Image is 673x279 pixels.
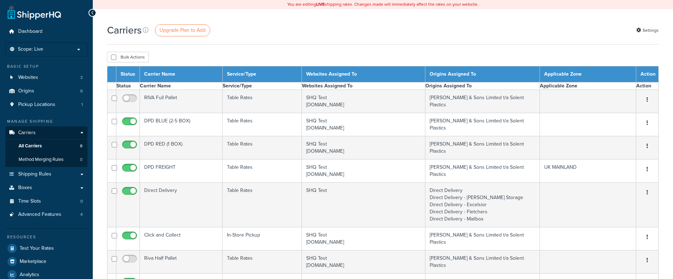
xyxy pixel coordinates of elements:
td: [PERSON_NAME] & Sons Limited t/a Solent Plastics [425,159,540,183]
li: Pickup Locations [5,98,87,111]
span: 4 [80,212,83,218]
span: Marketplace [20,259,46,265]
th: Status [116,66,140,82]
a: Time Slots 0 [5,195,87,208]
a: ShipperHQ Home [7,5,61,20]
td: Table Rates [223,136,302,159]
th: Websites Assigned To [302,82,425,90]
a: Test Your Rates [5,242,87,255]
th: Action [636,82,659,90]
td: DPD BLUE (2-5 BOX) [140,113,223,136]
td: SHQ Test [DOMAIN_NAME] [302,113,425,136]
button: Bulk Actions [107,52,149,62]
span: 0 [80,157,82,163]
th: Status [116,82,140,90]
td: DPD FREIGHT [140,159,223,183]
span: Analytics [20,272,39,278]
td: Table Rates [223,250,302,274]
td: [PERSON_NAME] & Sons Limited t/a Solent Plastics [425,90,540,113]
span: Method Merging Rules [19,157,64,163]
td: SHQ Test [DOMAIN_NAME] [302,227,425,250]
span: Advanced Features [18,212,61,218]
a: Pickup Locations 1 [5,98,87,111]
td: UK MAINLAND [540,159,636,183]
a: Websites 2 [5,71,87,84]
td: RIVA Full Pallet [140,90,223,113]
td: SHQ Test [DOMAIN_NAME] [302,90,425,113]
a: Dashboard [5,25,87,38]
td: SHQ Test [DOMAIN_NAME] [302,159,425,183]
div: Manage Shipping [5,118,87,125]
th: Origins Assigned To [425,66,540,82]
li: Carriers [5,126,87,167]
td: Table Rates [223,159,302,183]
th: Service/Type [223,66,302,82]
span: Boxes [18,185,32,191]
th: Websites Assigned To [302,66,425,82]
span: 8 [80,143,82,149]
td: SHQ Test [302,183,425,227]
td: SHQ Test [DOMAIN_NAME] [302,250,425,274]
div: Basic Setup [5,64,87,70]
th: Applicable Zone [540,66,636,82]
a: Carriers [5,126,87,139]
td: [PERSON_NAME] & Sons Limited t/a Solent Plastics [425,136,540,159]
th: Service/Type [223,82,302,90]
td: Table Rates [223,90,302,113]
td: [PERSON_NAME] & Sons Limited t/a Solent Plastics [425,227,540,250]
span: Upgrade Plan to Add [160,26,206,34]
span: Time Slots [18,198,41,204]
li: Advanced Features [5,208,87,221]
span: Shipping Rules [18,171,51,177]
a: Origins 6 [5,85,87,98]
td: Table Rates [223,183,302,227]
a: All Carriers 8 [5,139,87,153]
td: Direct Delivery [140,183,223,227]
a: Shipping Rules [5,168,87,181]
li: Websites [5,71,87,84]
a: Marketplace [5,255,87,268]
td: DPD RED (1 BOX) [140,136,223,159]
span: 0 [80,198,83,204]
a: Settings [636,25,659,35]
span: 6 [80,88,83,94]
span: All Carriers [19,143,42,149]
td: Riva Half Pallet [140,250,223,274]
span: Dashboard [18,29,42,35]
td: Click and Collect [140,227,223,250]
th: Origins Assigned To [425,82,540,90]
span: 1 [81,102,83,108]
a: Method Merging Rules 0 [5,153,87,166]
div: Resources [5,234,87,240]
a: Upgrade Plan to Add [155,24,210,36]
b: LIVE [316,1,325,7]
a: Boxes [5,181,87,194]
h1: Carriers [107,23,142,37]
th: Carrier Name [140,66,223,82]
span: 2 [80,75,83,81]
span: Pickup Locations [18,102,55,108]
td: In-Store Pickup [223,227,302,250]
th: Applicable Zone [540,82,636,90]
li: Method Merging Rules [5,153,87,166]
td: SHQ Test [DOMAIN_NAME] [302,136,425,159]
th: Carrier Name [140,82,223,90]
th: Action [636,66,659,82]
a: Advanced Features 4 [5,208,87,221]
span: Carriers [18,130,36,136]
li: All Carriers [5,139,87,153]
td: [PERSON_NAME] & Sons Limited t/a Solent Plastics [425,113,540,136]
span: Scope: Live [18,46,43,52]
span: Origins [18,88,34,94]
span: Websites [18,75,38,81]
span: Test Your Rates [20,245,54,252]
td: Table Rates [223,113,302,136]
li: Origins [5,85,87,98]
li: Time Slots [5,195,87,208]
td: [PERSON_NAME] & Sons Limited t/a Solent Plastics [425,250,540,274]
